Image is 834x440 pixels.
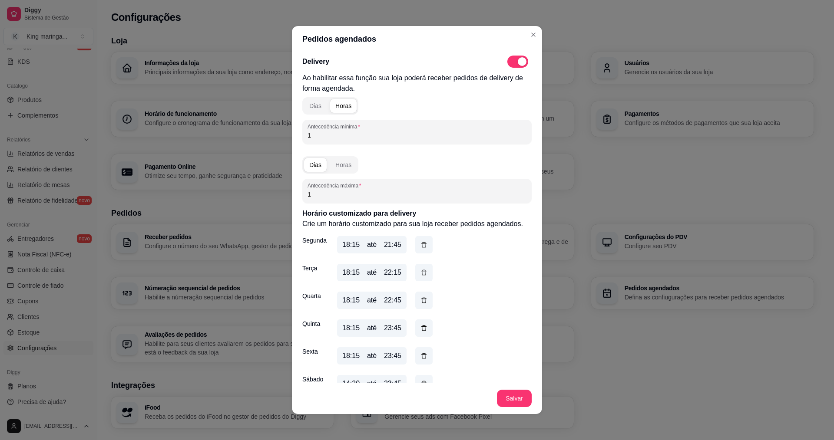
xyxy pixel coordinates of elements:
div: 18:15 [342,351,360,361]
p: Horário customizado para delivery [302,208,532,219]
div: Sexta [302,347,320,356]
div: Segunda [302,236,320,245]
div: 23:45 [384,323,401,333]
div: 22:15 [384,267,401,278]
div: até [367,351,377,361]
div: Quarta [302,292,320,300]
header: Pedidos agendados [292,26,542,52]
div: Dias [309,161,321,169]
div: Sábado [302,375,320,384]
div: 21:45 [384,240,401,250]
div: até [367,378,377,389]
div: 18:15 [342,323,360,333]
button: Close [526,28,540,42]
p: Delivery [302,56,329,67]
input: Antecedência mínima [308,131,526,140]
div: Horas [335,161,351,169]
div: 23:45 [384,351,401,361]
div: até [367,267,377,278]
div: 18:15 [342,295,360,305]
div: Horas [335,102,351,110]
div: 22:45 [384,295,401,305]
div: Quinta [302,319,320,328]
div: até [367,240,377,250]
div: 18:15 [342,267,360,278]
label: Antecedência mínima [308,123,363,130]
button: Salvar [497,390,532,407]
input: Antecedência máxima [308,190,526,199]
div: até [367,323,377,333]
div: Dias [309,102,321,110]
div: Terça [302,264,320,273]
p: Crie um horário customizado para sua loja receber pedidos agendados. [302,219,532,229]
div: até [367,295,377,305]
p: Ao habilitar essa função sua loja poderá receber pedidos de delivery de forma agendada. [302,73,532,94]
label: Antecedência máxima [308,182,364,189]
div: 23:45 [384,378,401,389]
div: 18:15 [342,240,360,250]
div: 14:20 [342,378,360,389]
